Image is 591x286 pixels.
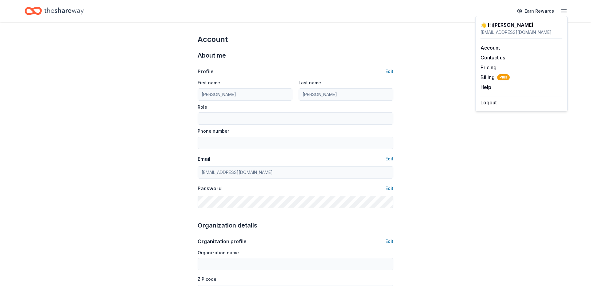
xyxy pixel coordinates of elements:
button: Edit [385,68,393,75]
button: Help [480,83,491,91]
a: Account [480,45,500,51]
span: Billing [480,74,510,81]
label: Last name [299,80,321,86]
button: BillingPlus [480,74,510,81]
label: Phone number [198,128,229,134]
button: Edit [385,185,393,192]
label: First name [198,80,220,86]
button: Edit [385,238,393,245]
div: Password [198,185,222,192]
a: Pricing [480,64,497,70]
div: Email [198,155,210,163]
a: Home [25,4,84,18]
label: Organization name [198,250,239,256]
label: Role [198,104,207,110]
a: Earn Rewards [513,6,558,17]
button: Edit [385,155,393,163]
span: Plus [497,74,510,80]
div: Organization details [198,220,393,230]
div: 👋 Hi [PERSON_NAME] [480,21,562,29]
button: Contact us [480,54,505,61]
div: About me [198,50,393,60]
button: Logout [480,99,497,106]
div: Profile [198,68,214,75]
div: Organization profile [198,238,247,245]
label: ZIP code [198,276,216,282]
div: Account [198,34,393,44]
div: [EMAIL_ADDRESS][DOMAIN_NAME] [480,29,562,36]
